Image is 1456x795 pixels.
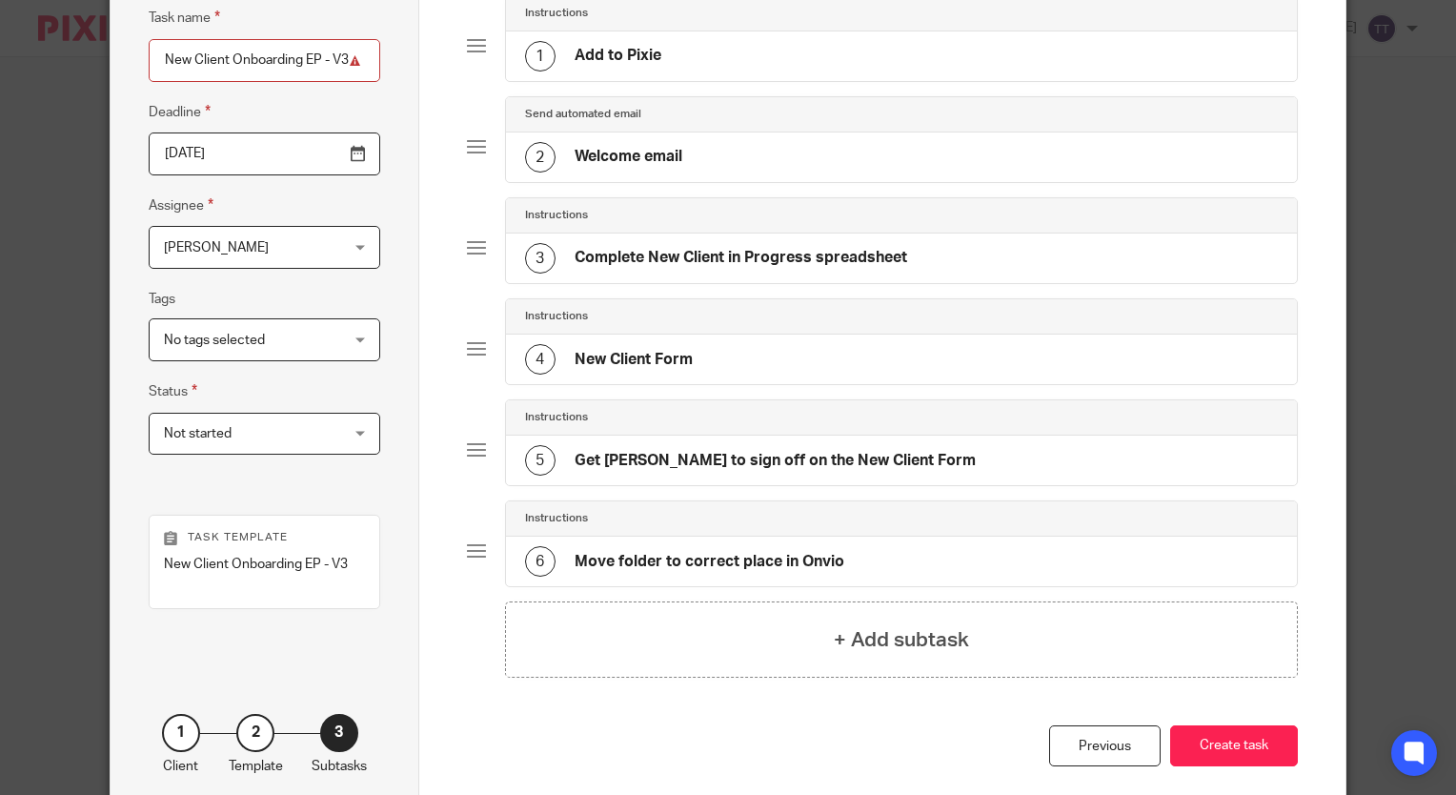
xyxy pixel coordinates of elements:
h4: Send automated email [525,107,641,122]
h4: Instructions [525,410,588,425]
p: New Client Onboarding EP - V3 [164,555,365,574]
input: Task name [149,39,380,82]
h4: New Client Form [575,350,693,370]
h4: Get [PERSON_NAME] to sign off on the New Client Form [575,451,976,471]
label: Task name [149,7,220,29]
h4: Instructions [525,6,588,21]
span: Not started [164,427,232,440]
div: 5 [525,445,556,476]
div: 3 [320,714,358,752]
label: Status [149,380,197,402]
h4: Instructions [525,511,588,526]
input: Pick a date [149,132,380,175]
h4: Add to Pixie [575,46,661,66]
label: Tags [149,290,175,309]
h4: Instructions [525,208,588,223]
p: Subtasks [312,757,367,776]
button: Create task [1170,725,1298,766]
h4: Instructions [525,309,588,324]
div: Previous [1049,725,1161,766]
h4: + Add subtask [834,625,969,655]
h4: Welcome email [575,147,682,167]
div: 6 [525,546,556,577]
h4: Move folder to correct place in Onvio [575,552,844,572]
label: Deadline [149,101,211,123]
label: Assignee [149,194,213,216]
div: 1 [162,714,200,752]
p: Client [163,757,198,776]
span: [PERSON_NAME] [164,241,269,255]
span: No tags selected [164,334,265,347]
p: Template [229,757,283,776]
h4: Complete New Client in Progress spreadsheet [575,248,907,268]
div: 2 [525,142,556,173]
div: 3 [525,243,556,274]
div: 1 [525,41,556,71]
p: Task template [164,530,365,545]
div: 2 [236,714,274,752]
div: 4 [525,344,556,375]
